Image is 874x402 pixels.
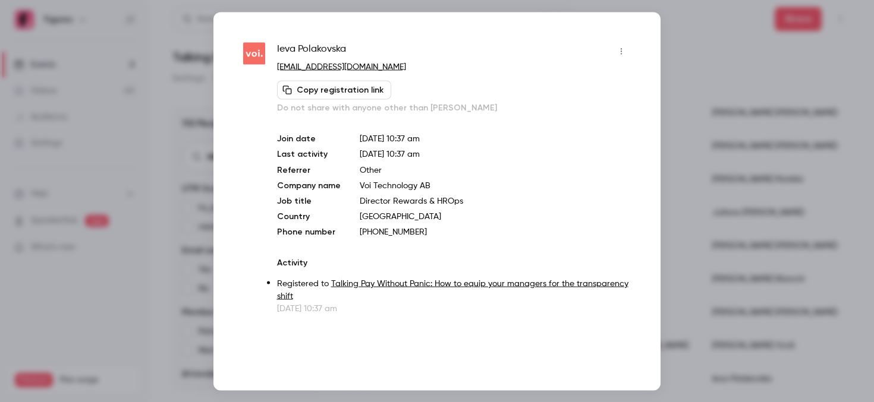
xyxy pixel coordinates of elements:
p: Country [277,210,341,222]
a: [EMAIL_ADDRESS][DOMAIN_NAME] [277,62,406,71]
p: Last activity [277,148,341,160]
p: [GEOGRAPHIC_DATA] [360,210,631,222]
p: Company name [277,179,341,191]
p: Do not share with anyone other than [PERSON_NAME] [277,102,631,113]
p: Registered to [277,277,631,302]
button: Copy registration link [277,80,391,99]
p: Activity [277,257,631,268]
p: Director Rewards & HROps [360,195,631,207]
p: Referrer [277,164,341,176]
img: voiapp.io [243,43,265,65]
p: Phone number [277,226,341,238]
p: [PHONE_NUMBER] [360,226,631,238]
span: Ieva Polakovska [277,42,346,61]
p: Job title [277,195,341,207]
p: [DATE] 10:37 am [360,132,631,144]
p: Other [360,164,631,176]
p: Voi Technology AB [360,179,631,191]
a: Talking Pay Without Panic: How to equip your managers for the transparency shift [277,279,628,300]
p: Join date [277,132,341,144]
span: [DATE] 10:37 am [360,150,420,158]
p: [DATE] 10:37 am [277,302,631,314]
